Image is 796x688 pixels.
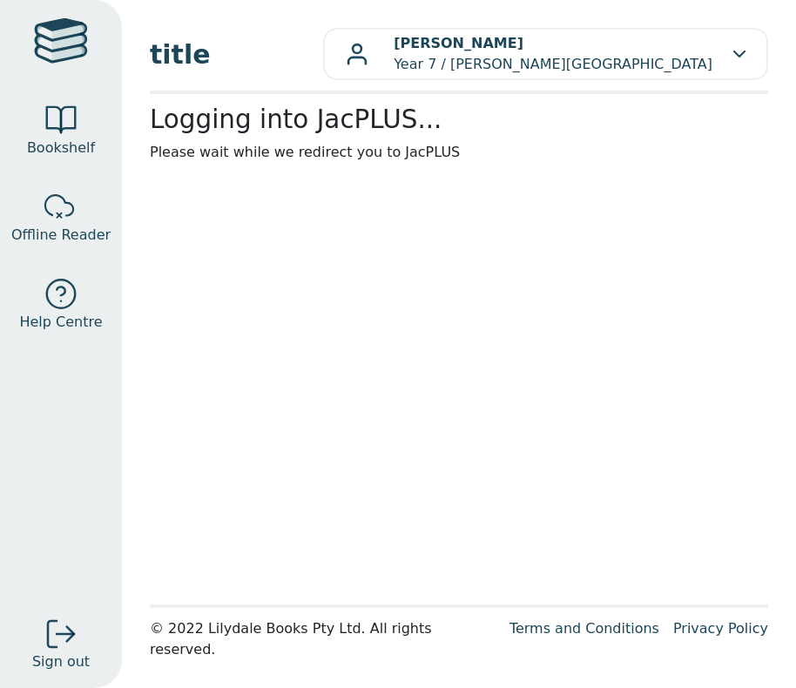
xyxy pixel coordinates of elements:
span: Help Centre [19,312,102,333]
span: Sign out [32,651,90,672]
span: Bookshelf [27,138,95,159]
a: Terms and Conditions [509,620,659,637]
span: Offline Reader [11,225,111,246]
p: Please wait while we redirect you to JacPLUS [150,142,768,163]
p: Year 7 / [PERSON_NAME][GEOGRAPHIC_DATA] [394,33,712,75]
h2: Logging into JacPLUS... [150,105,768,135]
b: [PERSON_NAME] [394,35,523,51]
span: title [150,35,323,74]
div: © 2022 Lilydale Books Pty Ltd. All rights reserved. [150,618,496,660]
button: [PERSON_NAME]Year 7 / [PERSON_NAME][GEOGRAPHIC_DATA] [323,28,768,80]
a: Privacy Policy [673,620,768,637]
